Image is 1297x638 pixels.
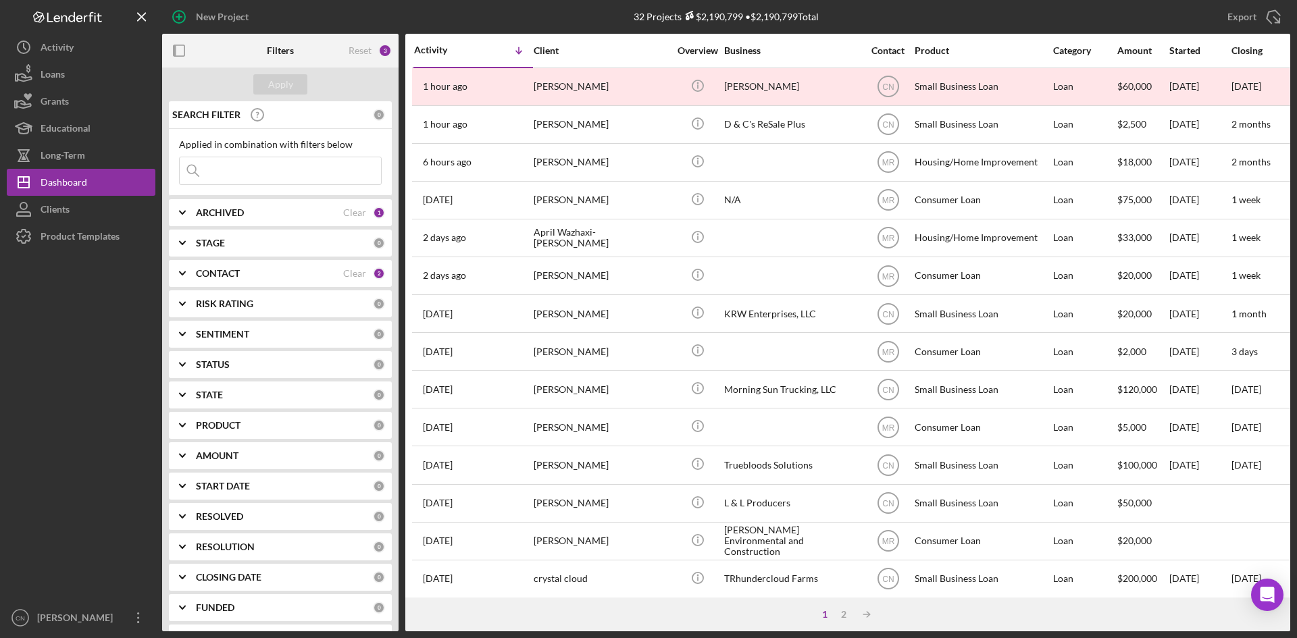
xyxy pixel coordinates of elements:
div: Reset [349,45,372,56]
text: CN [882,385,894,394]
div: Loan [1053,182,1116,218]
div: 0 [373,510,385,523]
b: Filters [267,45,294,56]
a: Dashboard [7,169,155,196]
span: $2,000 [1117,346,1146,357]
text: MR [882,158,894,167]
div: [PERSON_NAME] [534,296,669,331]
div: Amount [1117,45,1168,56]
time: 2025-09-24 18:21 [423,535,453,546]
div: Applied in combination with filters below [179,139,382,150]
div: [DATE] [1169,371,1230,407]
div: 0 [373,358,385,371]
time: 1 month [1231,308,1267,319]
time: 2025-09-30 12:59 [423,384,453,395]
text: CN [882,309,894,319]
div: Clients [41,196,70,226]
a: Long-Term [7,142,155,169]
div: 0 [373,541,385,553]
div: [PERSON_NAME] Environmental and Construction [724,523,859,559]
div: Loan [1053,296,1116,331]
div: Consumer Loan [915,334,1050,369]
time: 2025-09-29 17:21 [423,422,453,433]
div: Housing/Home Improvement [915,220,1050,256]
div: [DATE] [1169,296,1230,331]
div: Overview [672,45,723,56]
div: Small Business Loan [915,296,1050,331]
div: Loan [1053,371,1116,407]
button: Activity [7,34,155,61]
button: New Project [162,3,262,30]
div: 1 [815,609,834,620]
div: Small Business Loan [915,69,1050,105]
text: CN [882,120,894,130]
div: Product [915,45,1050,56]
span: $20,000 [1117,269,1152,281]
div: [DATE] [1169,334,1230,369]
div: New Project [196,3,249,30]
div: Loan [1053,409,1116,445]
time: 2025-10-02 21:13 [423,346,453,357]
b: FUNDED [196,602,234,613]
div: [PERSON_NAME] [534,182,669,218]
div: Consumer Loan [915,523,1050,559]
span: $20,000 [1117,535,1152,546]
text: MR [882,537,894,546]
div: [DATE] [1169,144,1230,180]
time: 1 week [1231,194,1261,205]
div: [PERSON_NAME] [534,523,669,559]
text: MR [882,271,894,281]
text: MR [882,423,894,432]
button: Clients [7,196,155,223]
div: Apply [268,74,293,95]
b: START DATE [196,481,250,491]
time: 1 week [1231,269,1261,281]
div: Clear [343,268,366,279]
text: MR [882,196,894,205]
div: [DATE] [1169,220,1230,256]
div: [DATE] [1169,409,1230,445]
div: D & C's ReSale Plus [724,107,859,142]
div: [DATE] [1169,561,1230,597]
span: $2,500 [1117,118,1146,130]
div: Loan [1053,220,1116,256]
div: KRW Enterprises, LLC [724,296,859,331]
div: [PERSON_NAME] [34,604,122,635]
time: 2025-10-09 19:19 [423,119,467,130]
div: $60,000 [1117,69,1168,105]
div: [DATE] [1169,258,1230,294]
div: Loan [1053,523,1116,559]
div: TRhundercloud Farms [724,561,859,597]
div: 3 [378,44,392,57]
button: Product Templates [7,223,155,250]
div: Loan [1053,334,1116,369]
span: $20,000 [1117,308,1152,319]
div: Long-Term [41,142,85,172]
div: [PERSON_NAME] [534,258,669,294]
time: 1 week [1231,232,1261,243]
div: [PERSON_NAME] [534,144,669,180]
div: Loan [1053,561,1116,597]
div: Small Business Loan [915,447,1050,483]
text: CN [16,614,25,622]
b: STAGE [196,238,225,248]
time: [DATE] [1231,383,1261,395]
div: [DATE] [1169,107,1230,142]
div: [PERSON_NAME] [534,409,669,445]
div: 2 [373,267,385,280]
div: [PERSON_NAME] [724,69,859,105]
b: RISK RATING [196,298,253,309]
time: 2 months [1231,118,1271,130]
div: 0 [373,419,385,431]
time: 2025-09-20 17:42 [423,573,453,584]
text: MR [882,347,894,356]
div: 0 [373,109,385,121]
div: L & L Producers [724,485,859,521]
div: Educational [41,115,91,145]
text: CN [882,499,894,508]
div: 0 [373,328,385,340]
div: Loan [1053,69,1116,105]
div: 0 [373,237,385,249]
div: Contact [863,45,913,56]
